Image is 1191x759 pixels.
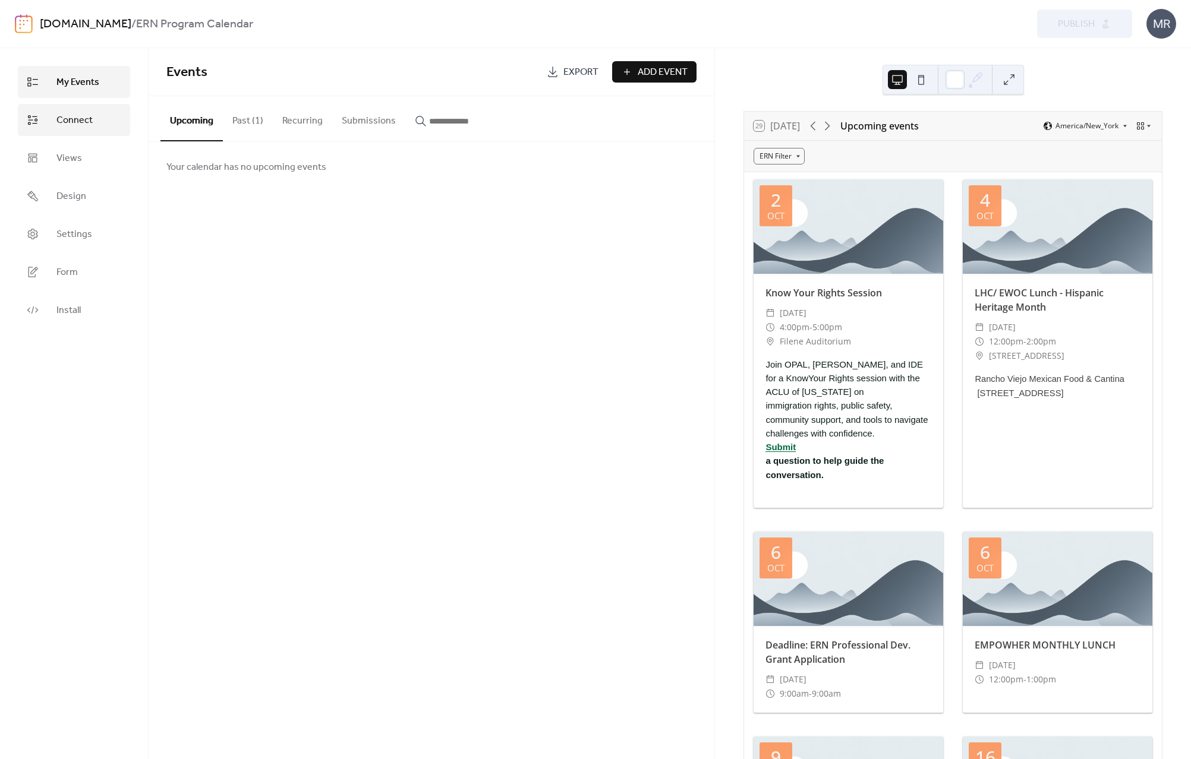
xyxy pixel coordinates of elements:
a: My Events [18,66,130,98]
div: ​ [975,349,984,363]
button: Past (1) [223,96,273,140]
span: Export [563,65,598,80]
a: Install [18,294,130,326]
span: - [809,687,812,701]
span: - [1023,672,1026,687]
div: 2 [771,191,781,209]
a: Views [18,142,130,174]
span: Settings [56,227,92,242]
span: - [1023,334,1026,349]
div: ​ [765,672,775,687]
div: Oct [976,211,994,220]
span: Your calendar has no upcoming events [166,160,326,175]
div: 6 [980,543,990,561]
a: Connect [18,104,130,136]
button: Upcoming [160,96,223,141]
span: Rancho Viejo Mexican Food & Cantina [975,372,1124,385]
div: ​ [975,334,984,349]
span: 5:00pm [812,320,842,334]
div: LHC/ EWOC Lunch - Hispanic Heritage Month [963,286,1152,314]
span: [STREET_ADDRESS] [989,349,1064,363]
button: Recurring [273,96,332,140]
b: ERN Program Calendar [136,13,253,36]
div: ​ [975,658,984,672]
div: ​ [975,320,984,334]
div: 4 [980,191,990,209]
div: Oct [976,564,994,573]
span: [DATE] [780,672,806,687]
span: America/New_York [1055,122,1118,129]
div: Deadline: ERN Professional Dev. Grant Application [754,638,943,666]
span: Install [56,303,81,318]
span: Form [56,265,78,280]
b: a question to help guide the conversation. [765,456,884,479]
div: Oct [767,564,784,573]
span: [DATE] [780,306,806,320]
span: 9:00am [780,687,809,701]
span: My Events [56,75,99,90]
a: Export [538,61,607,83]
div: Know Your Rights Session [754,286,943,300]
span: 4:00pm [780,320,809,334]
span: Events [166,59,207,86]
span: 2:00pm [1026,334,1056,349]
span: [DATE] [989,658,1016,672]
span: Filene Auditorium [780,334,851,349]
span: 12:00pm [989,672,1023,687]
button: Add Event [612,61,697,83]
div: ​ [765,306,775,320]
div: EMPOWHER MONTHLY LUNCH [963,638,1152,652]
div: ​ [765,334,775,349]
a: Form [18,256,130,288]
div: Upcoming events [840,119,919,133]
img: logo [15,14,33,33]
b: / [131,13,136,36]
button: Submissions [332,96,405,140]
span: Add Event [638,65,688,80]
span: Join OPAL, [PERSON_NAME], and IDE for a KnowYour Rights session with the ACLU of [US_STATE] on im... [765,358,931,441]
div: ​ [765,687,775,701]
a: Submit [765,442,796,452]
span: - [809,320,812,334]
div: MR [1146,9,1176,39]
span: 9:00am [812,687,841,701]
div: 6 [771,543,781,561]
span: Connect [56,113,93,128]
span: [DATE] [989,320,1016,334]
span: Design [56,189,86,204]
a: Settings [18,218,130,250]
span: Views [56,151,82,166]
div: ​ [975,672,984,687]
div: Oct [767,211,784,220]
span: 12:00pm [989,334,1023,349]
div: ​ [765,320,775,334]
a: [DOMAIN_NAME] [40,13,131,36]
span: 1:00pm [1026,672,1056,687]
span: [STREET_ADDRESS] [978,387,1064,400]
a: Design [18,180,130,212]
